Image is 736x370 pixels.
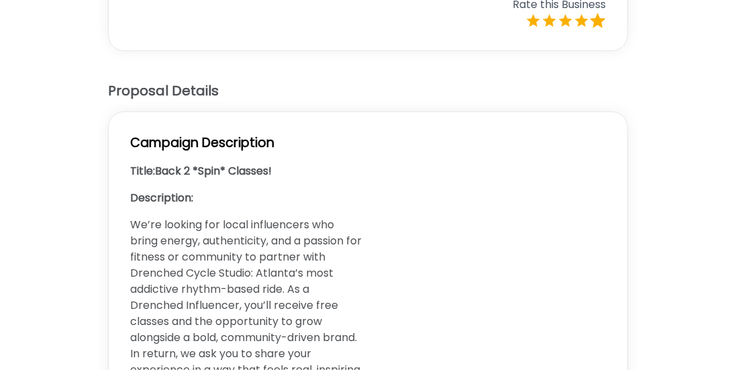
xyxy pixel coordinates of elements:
[108,81,628,101] h2: Proposal Details
[130,134,606,152] h2: Campaign Description
[130,163,362,179] h3: Title:
[155,163,272,179] h3: Back 2 *Spin* Classes!
[130,190,362,206] h3: Description:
